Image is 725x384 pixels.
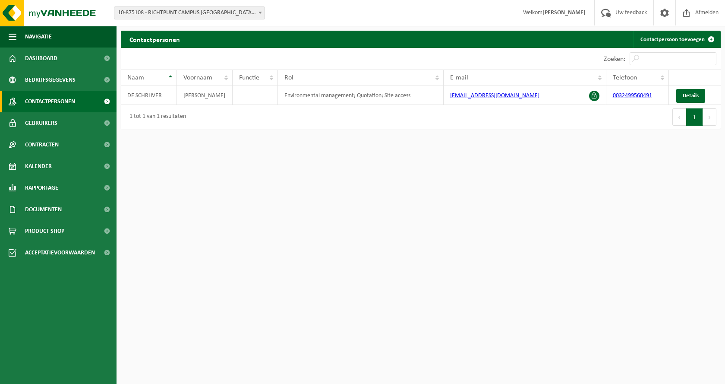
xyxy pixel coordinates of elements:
span: Contracten [25,134,59,156]
label: Zoeken: [604,56,625,63]
button: Previous [672,108,686,126]
span: Kalender [25,156,52,177]
span: Details [683,93,699,98]
span: Dashboard [25,48,57,69]
span: Acceptatievoorwaarden [25,242,95,263]
a: [EMAIL_ADDRESS][DOMAIN_NAME] [450,92,539,99]
span: 10-875108 - RICHTPUNT CAMPUS BUGGENHOUT - BUGGENHOUT [114,7,265,19]
span: Contactpersonen [25,91,75,112]
a: Contactpersoon toevoegen [634,31,720,48]
span: Voornaam [183,74,212,81]
a: 0032499560491 [613,92,652,99]
h2: Contactpersonen [121,31,189,48]
span: Naam [127,74,144,81]
strong: [PERSON_NAME] [542,10,586,16]
span: Navigatie [25,26,52,48]
td: Environmental management; Quotation; Site access [278,86,444,105]
div: 1 tot 1 van 1 resultaten [125,109,186,125]
td: [PERSON_NAME] [177,86,232,105]
span: Functie [239,74,259,81]
span: Rapportage [25,177,58,199]
span: Documenten [25,199,62,220]
span: Telefoon [613,74,637,81]
span: Rol [284,74,293,81]
span: Bedrijfsgegevens [25,69,76,91]
td: DE SCHRIJVER [121,86,177,105]
a: Details [676,89,705,103]
span: Product Shop [25,220,64,242]
button: 1 [686,108,703,126]
span: Gebruikers [25,112,57,134]
button: Next [703,108,716,126]
span: 10-875108 - RICHTPUNT CAMPUS BUGGENHOUT - BUGGENHOUT [114,6,265,19]
span: E-mail [450,74,468,81]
